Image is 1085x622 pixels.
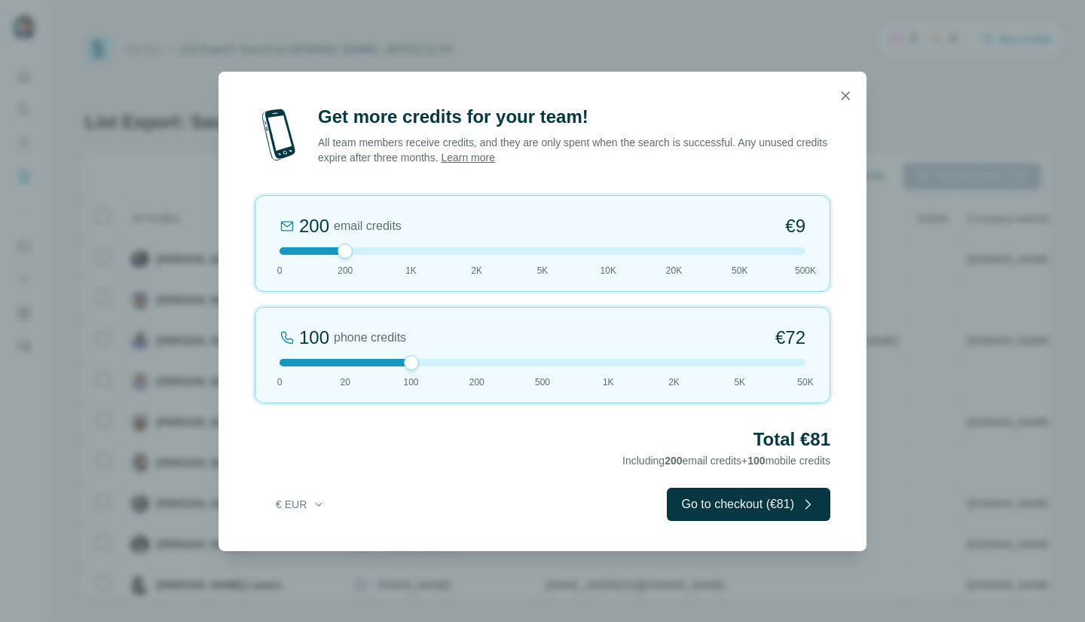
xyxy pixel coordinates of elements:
[668,375,680,389] span: 2K
[299,214,329,238] div: 200
[334,217,402,235] span: email credits
[603,375,614,389] span: 1K
[277,264,283,277] span: 0
[441,152,495,164] a: Learn more
[785,214,805,238] span: €9
[775,326,805,350] span: €72
[667,488,830,521] button: Go to checkout (€81)
[341,375,350,389] span: 20
[469,375,484,389] span: 200
[318,135,830,165] p: All team members receive credits, and they are only spent when the search is successful. Any unus...
[666,264,682,277] span: 20K
[797,375,813,389] span: 50K
[405,264,417,277] span: 1K
[255,105,303,165] img: mobile-phone
[601,264,616,277] span: 10K
[795,264,816,277] span: 500K
[255,427,830,452] h2: Total €81
[622,455,830,467] span: Including email credits + mobile credits
[732,264,747,277] span: 50K
[299,326,329,350] div: 100
[747,455,765,467] span: 100
[277,375,283,389] span: 0
[535,375,550,389] span: 500
[734,375,745,389] span: 5K
[338,264,353,277] span: 200
[537,264,549,277] span: 5K
[265,491,335,518] button: € EUR
[471,264,482,277] span: 2K
[665,455,682,467] span: 200
[334,329,406,347] span: phone credits
[403,375,418,389] span: 100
